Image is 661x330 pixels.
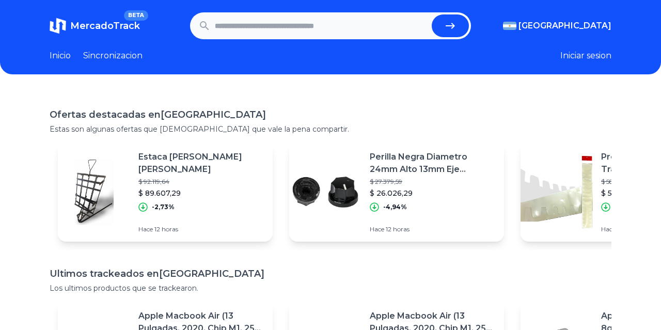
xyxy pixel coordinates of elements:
p: -2,73% [152,203,175,211]
button: [GEOGRAPHIC_DATA] [503,20,611,32]
p: $ 26.026,29 [370,188,496,198]
span: BETA [124,10,148,21]
a: Featured imageEstaca [PERSON_NAME] [PERSON_NAME]$ 92.119,64$ 89.607,29-2,73%Hace 12 horas [58,143,273,242]
span: [GEOGRAPHIC_DATA] [518,20,611,32]
button: Iniciar sesion [560,50,611,62]
a: Inicio [50,50,71,62]
img: Featured image [58,156,130,228]
img: Argentina [503,22,516,30]
p: $ 89.607,29 [138,188,264,198]
span: MercadoTrack [70,20,140,32]
p: Hace 12 horas [370,225,496,233]
p: Estas son algunas ofertas que [DEMOGRAPHIC_DATA] que vale la pena compartir. [50,124,611,134]
h1: Ofertas destacadas en [GEOGRAPHIC_DATA] [50,107,611,122]
p: Perilla Negra Diametro 24mm Alto 13mm Eje Estriado X 10 Htec [370,151,496,176]
img: Featured image [521,156,593,228]
p: $ 92.119,64 [138,178,264,186]
img: Featured image [289,156,361,228]
p: -4,94% [383,203,407,211]
a: MercadoTrackBETA [50,18,140,34]
a: Sincronizacion [83,50,143,62]
a: Featured imagePerilla Negra Diametro 24mm Alto 13mm Eje Estriado X 10 Htec$ 27.379,59$ 26.026,29-... [289,143,504,242]
img: MercadoTrack [50,18,66,34]
p: Estaca [PERSON_NAME] [PERSON_NAME] [138,151,264,176]
h1: Ultimos trackeados en [GEOGRAPHIC_DATA] [50,266,611,281]
p: $ 27.379,59 [370,178,496,186]
p: Los ultimos productos que se trackearon. [50,283,611,293]
p: Hace 12 horas [138,225,264,233]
